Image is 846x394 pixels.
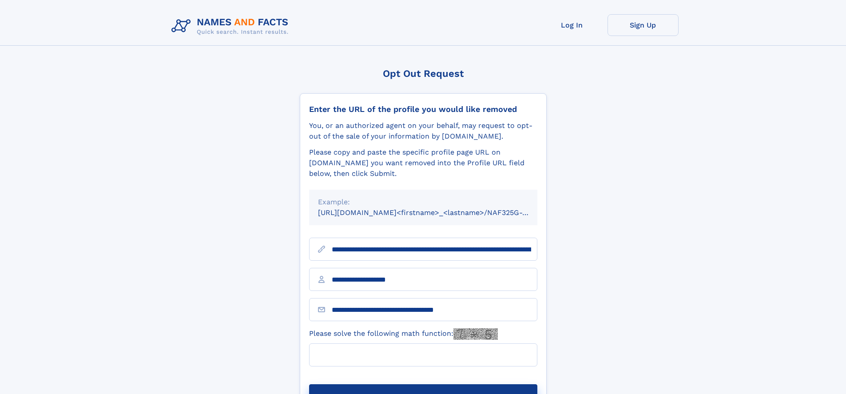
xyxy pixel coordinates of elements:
[309,104,537,114] div: Enter the URL of the profile you would like removed
[309,120,537,142] div: You, or an authorized agent on your behalf, may request to opt-out of the sale of your informatio...
[300,68,547,79] div: Opt Out Request
[309,147,537,179] div: Please copy and paste the specific profile page URL on [DOMAIN_NAME] you want removed into the Pr...
[318,197,528,207] div: Example:
[318,208,554,217] small: [URL][DOMAIN_NAME]<firstname>_<lastname>/NAF325G-xxxxxxxx
[608,14,679,36] a: Sign Up
[168,14,296,38] img: Logo Names and Facts
[536,14,608,36] a: Log In
[309,328,498,340] label: Please solve the following math function:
